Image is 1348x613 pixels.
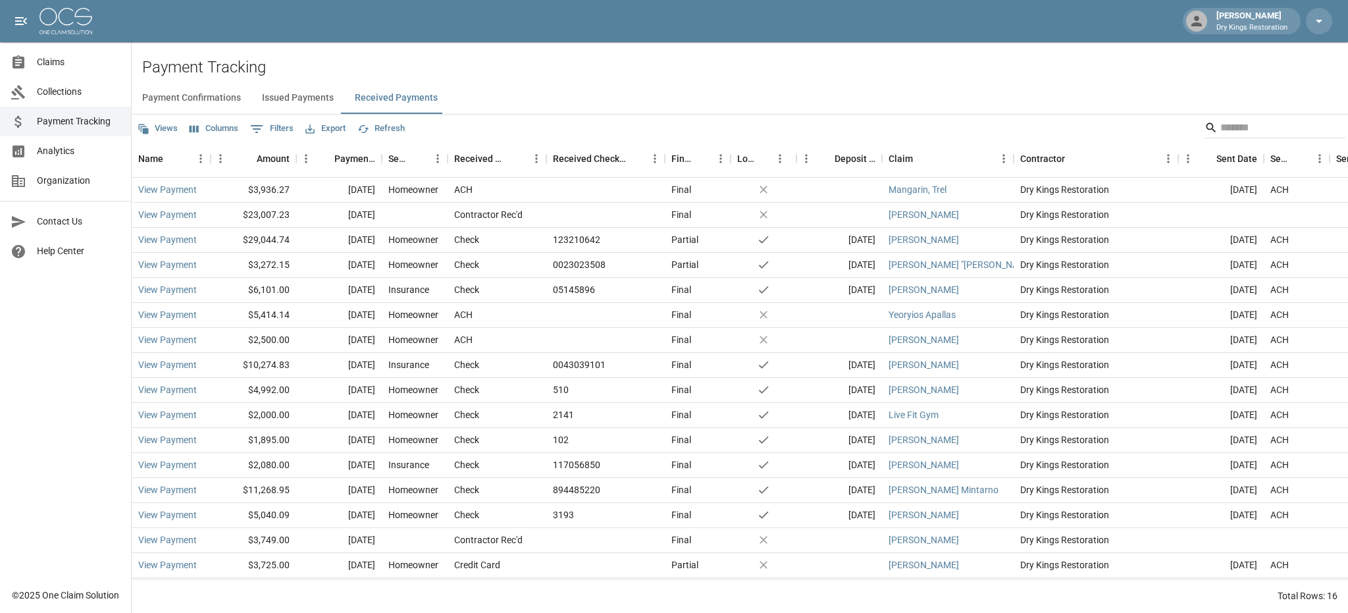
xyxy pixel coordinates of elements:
[138,408,197,421] a: View Payment
[138,258,197,271] a: View Payment
[454,533,523,546] div: Contractor Rec'd
[388,558,438,572] div: Homeowner
[138,383,197,396] a: View Payment
[448,140,546,177] div: Received Method
[671,458,691,471] div: Final
[731,140,796,177] div: Lockbox
[1014,428,1178,453] div: Dry Kings Restoration
[1270,258,1289,271] div: ACH
[138,140,163,177] div: Name
[1198,149,1216,168] button: Sort
[889,383,959,396] a: [PERSON_NAME]
[1178,278,1264,303] div: [DATE]
[296,353,382,378] div: [DATE]
[454,233,479,246] div: Check
[388,283,429,296] div: Insurance
[334,140,375,177] div: Payment Date
[553,383,569,396] div: 510
[671,183,691,196] div: Final
[645,149,665,169] button: Menu
[211,528,296,553] div: $3,749.00
[388,383,438,396] div: Homeowner
[211,178,296,203] div: $3,936.27
[211,203,296,228] div: $23,007.23
[296,228,382,253] div: [DATE]
[1270,308,1289,321] div: ACH
[1270,508,1289,521] div: ACH
[211,228,296,253] div: $29,044.74
[889,183,946,196] a: Mangarin, Trel
[211,478,296,503] div: $11,268.95
[211,553,296,578] div: $3,725.00
[796,378,882,403] div: [DATE]
[1178,428,1264,453] div: [DATE]
[251,82,344,114] button: Issued Payments
[211,253,296,278] div: $3,272.15
[138,233,197,246] a: View Payment
[889,483,998,496] a: [PERSON_NAME] Mintarno
[553,283,595,296] div: 05145896
[454,140,508,177] div: Received Method
[296,478,382,503] div: [DATE]
[296,528,382,553] div: [DATE]
[671,383,691,396] div: Final
[454,433,479,446] div: Check
[296,178,382,203] div: [DATE]
[454,383,479,396] div: Check
[1014,378,1178,403] div: Dry Kings Restoration
[1310,149,1330,169] button: Menu
[211,428,296,453] div: $1,895.00
[296,378,382,403] div: [DATE]
[1158,149,1178,169] button: Menu
[553,140,627,177] div: Received Check Number
[671,558,698,572] div: Partial
[889,533,959,546] a: [PERSON_NAME]
[454,458,479,471] div: Check
[889,458,959,471] a: [PERSON_NAME]
[454,558,500,572] div: Credit Card
[756,149,774,168] button: Sort
[138,208,197,221] a: View Payment
[388,508,438,521] div: Homeowner
[665,140,731,177] div: Final/Partial
[889,558,959,572] a: [PERSON_NAME]
[1014,253,1178,278] div: Dry Kings Restoration
[211,453,296,478] div: $2,080.00
[37,85,120,99] span: Collections
[132,82,251,114] button: Payment Confirmations
[37,144,120,158] span: Analytics
[454,508,479,521] div: Check
[138,183,197,196] a: View Payment
[1270,458,1289,471] div: ACH
[316,149,334,168] button: Sort
[1270,358,1289,371] div: ACH
[296,428,382,453] div: [DATE]
[1014,528,1178,553] div: Dry Kings Restoration
[211,140,296,177] div: Amount
[1020,140,1065,177] div: Contractor
[1014,303,1178,328] div: Dry Kings Restoration
[1014,553,1178,578] div: Dry Kings Restoration
[296,278,382,303] div: [DATE]
[553,233,600,246] div: 123210642
[1065,149,1083,168] button: Sort
[737,140,756,177] div: Lockbox
[454,208,523,221] div: Contractor Rec'd
[211,278,296,303] div: $6,101.00
[889,408,939,421] a: Live Fit Gym
[1270,333,1289,346] div: ACH
[796,503,882,528] div: [DATE]
[1291,149,1310,168] button: Sort
[889,333,959,346] a: [PERSON_NAME]
[553,458,600,471] div: 117056850
[138,358,197,371] a: View Payment
[882,140,1014,177] div: Claim
[546,140,665,177] div: Received Check Number
[671,508,691,521] div: Final
[796,353,882,378] div: [DATE]
[671,208,691,221] div: Final
[211,303,296,328] div: $5,414.14
[796,278,882,303] div: [DATE]
[388,433,438,446] div: Homeowner
[191,149,211,169] button: Menu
